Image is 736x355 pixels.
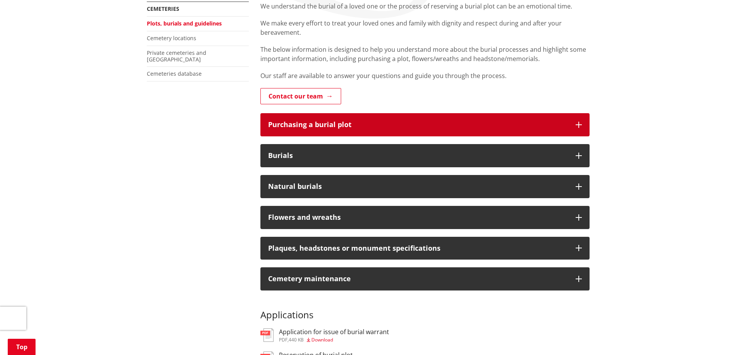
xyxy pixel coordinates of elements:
img: document-pdf.svg [260,328,274,342]
button: Plaques, headstones or monument specifications [260,237,590,260]
div: Plaques, headstones or monument specifications [268,245,568,252]
span: pdf [279,336,287,343]
div: Natural burials [268,183,568,190]
button: Burials [260,144,590,167]
a: Application for issue of burial warrant pdf,440 KB Download [260,328,389,342]
div: Cemetery maintenance [268,275,568,283]
button: Flowers and wreaths [260,206,590,229]
p: The below information is designed to help you understand more about the burial processes and high... [260,45,590,63]
a: Cemeteries [147,5,179,12]
a: Cemeteries database [147,70,202,77]
a: Cemetery locations [147,34,196,42]
button: Natural burials [260,175,590,198]
div: Purchasing a burial plot [268,121,568,129]
button: Purchasing a burial plot [260,113,590,136]
iframe: Messenger Launcher [700,323,728,350]
p: Our staff are available to answer your questions and guide you through the process. [260,71,590,80]
span: 440 KB [289,336,304,343]
p: We understand the burial of a loved one or the process of reserving a burial plot can be an emoti... [260,2,590,11]
div: Flowers and wreaths [268,214,568,221]
a: Plots, burials and guidelines [147,20,222,27]
a: Top [8,339,36,355]
a: Contact our team [260,88,341,104]
h3: Application for issue of burial warrant [279,328,389,336]
div: , [279,338,389,342]
button: Cemetery maintenance [260,267,590,290]
a: Private cemeteries and [GEOGRAPHIC_DATA] [147,49,206,63]
div: Burials [268,152,568,160]
p: We make every effort to treat your loved ones and family with dignity and respect during and afte... [260,19,590,37]
h3: Applications [260,298,590,321]
span: Download [311,336,333,343]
